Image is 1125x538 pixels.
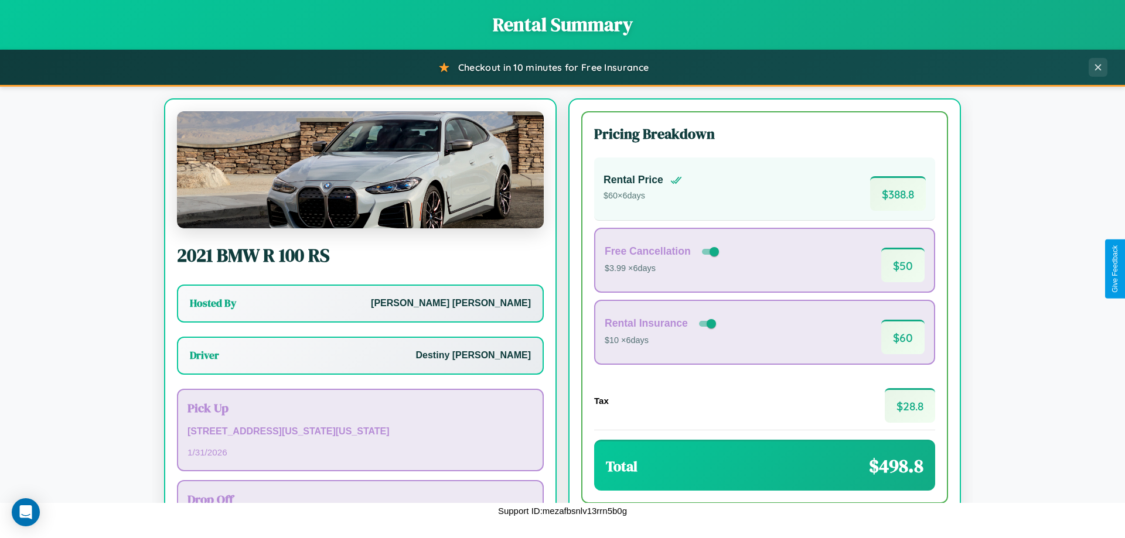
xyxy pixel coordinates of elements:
p: $ 60 × 6 days [604,189,682,204]
img: BMW R 100 RS [177,111,544,228]
span: $ 498.8 [869,453,923,479]
p: $10 × 6 days [605,333,718,348]
h3: Drop Off [187,491,533,508]
h2: 2021 BMW R 100 RS [177,242,544,268]
span: $ 28.8 [885,388,935,423]
p: Destiny [PERSON_NAME] [416,347,531,364]
h3: Hosted By [190,296,236,310]
span: $ 60 [881,320,925,354]
h4: Rental Insurance [605,317,688,330]
div: Open Intercom Messenger [12,498,40,526]
p: [STREET_ADDRESS][US_STATE][US_STATE] [187,423,533,440]
h4: Rental Price [604,174,663,186]
h4: Free Cancellation [605,245,691,258]
h3: Pick Up [187,399,533,416]
div: Give Feedback [1111,245,1119,293]
span: $ 50 [881,248,925,282]
h4: Tax [594,396,609,406]
p: Support ID: mezafbsnlv13rrn5b0g [498,503,627,519]
h1: Rental Summary [12,12,1113,37]
h3: Total [606,457,637,476]
span: Checkout in 10 minutes for Free Insurance [458,61,649,73]
h3: Pricing Breakdown [594,124,935,143]
p: [PERSON_NAME] [PERSON_NAME] [371,295,531,312]
span: $ 388.8 [870,176,926,211]
p: 1 / 31 / 2026 [187,444,533,460]
h3: Driver [190,348,219,362]
p: $3.99 × 6 days [605,261,721,276]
